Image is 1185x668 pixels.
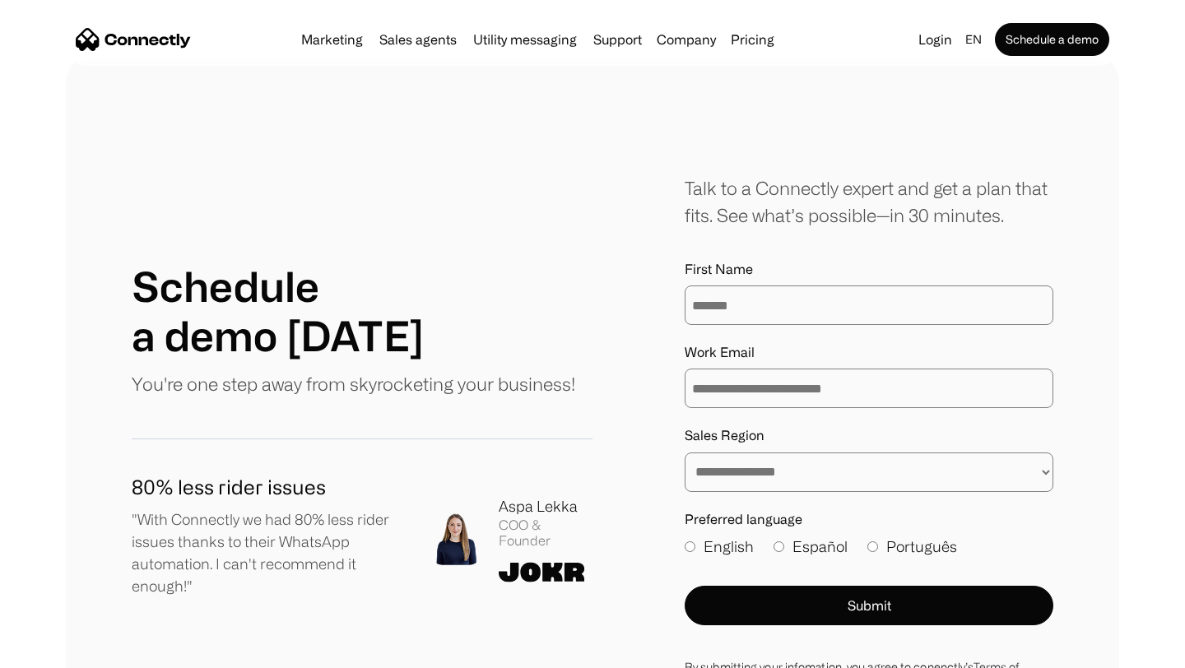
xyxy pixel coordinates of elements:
[295,33,369,46] a: Marketing
[912,28,959,51] a: Login
[657,28,716,51] div: Company
[685,428,1053,443] label: Sales Region
[132,508,403,597] p: "With Connectly we had 80% less rider issues thanks to their WhatsApp automation. I can't recomme...
[685,536,754,558] label: English
[867,541,878,552] input: Português
[685,174,1053,229] div: Talk to a Connectly expert and get a plan that fits. See what’s possible—in 30 minutes.
[685,586,1053,625] button: Submit
[774,541,784,552] input: Español
[499,517,592,549] div: COO & Founder
[373,33,463,46] a: Sales agents
[685,541,695,552] input: English
[959,28,992,51] div: en
[587,33,648,46] a: Support
[724,33,781,46] a: Pricing
[685,345,1053,360] label: Work Email
[685,512,1053,527] label: Preferred language
[132,370,575,397] p: You're one step away from skyrocketing your business!
[132,472,403,502] h1: 80% less rider issues
[76,27,191,52] a: home
[685,262,1053,277] label: First Name
[965,28,982,51] div: en
[995,23,1109,56] a: Schedule a demo
[867,536,957,558] label: Português
[132,262,424,360] h1: Schedule a demo [DATE]
[499,495,592,517] div: Aspa Lekka
[467,33,583,46] a: Utility messaging
[652,28,721,51] div: Company
[774,536,848,558] label: Español
[33,639,99,662] ul: Language list
[16,638,99,662] aside: Language selected: English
